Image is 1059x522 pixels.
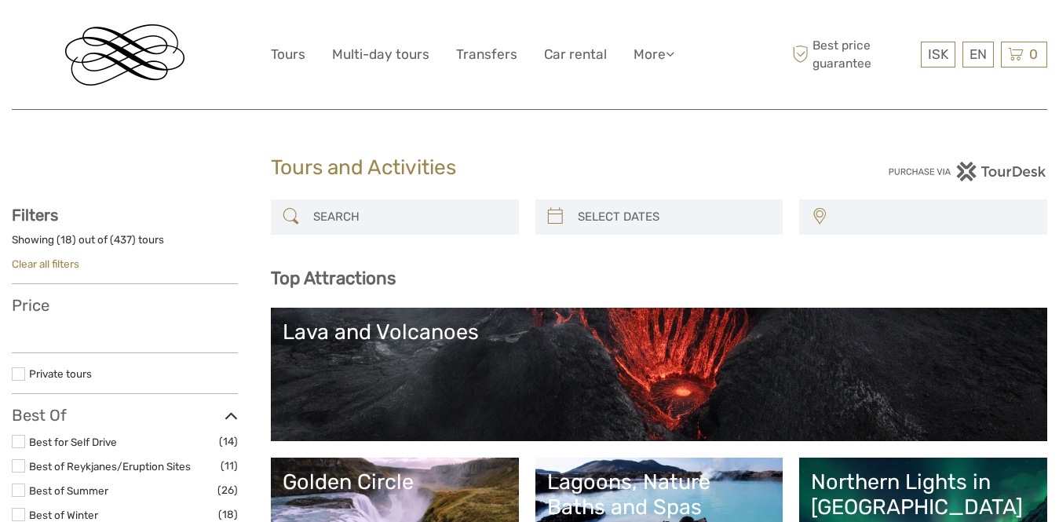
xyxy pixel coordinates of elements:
img: Reykjavik Residence [65,24,184,86]
a: Best for Self Drive [29,436,117,448]
div: Golden Circle [283,469,507,495]
span: (11) [221,457,238,475]
div: Lagoons, Nature Baths and Spas [547,469,772,520]
h1: Tours and Activities [271,155,789,181]
a: Clear all filters [12,257,79,270]
span: (14) [219,433,238,451]
input: SELECT DATES [571,203,776,231]
strong: Filters [12,206,58,224]
a: Best of Reykjanes/Eruption Sites [29,460,191,473]
span: Best price guarantee [788,37,917,71]
div: Northern Lights in [GEOGRAPHIC_DATA] [811,469,1035,520]
h3: Price [12,296,238,315]
div: Showing ( ) out of ( ) tours [12,232,238,257]
img: PurchaseViaTourDesk.png [888,162,1047,181]
div: Lava and Volcanoes [283,319,1035,345]
a: Multi-day tours [332,43,429,66]
h3: Best Of [12,406,238,425]
a: Lava and Volcanoes [283,319,1035,429]
label: 18 [60,232,72,247]
a: Best of Winter [29,509,98,521]
a: Tours [271,43,305,66]
span: ISK [928,46,948,62]
input: SEARCH [307,203,511,231]
a: Best of Summer [29,484,108,497]
a: Private tours [29,367,92,380]
a: Car rental [544,43,607,66]
b: Top Attractions [271,268,396,289]
a: More [634,43,674,66]
div: EN [962,42,994,68]
span: 0 [1027,46,1040,62]
span: (26) [217,481,238,499]
a: Transfers [456,43,517,66]
label: 437 [114,232,132,247]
